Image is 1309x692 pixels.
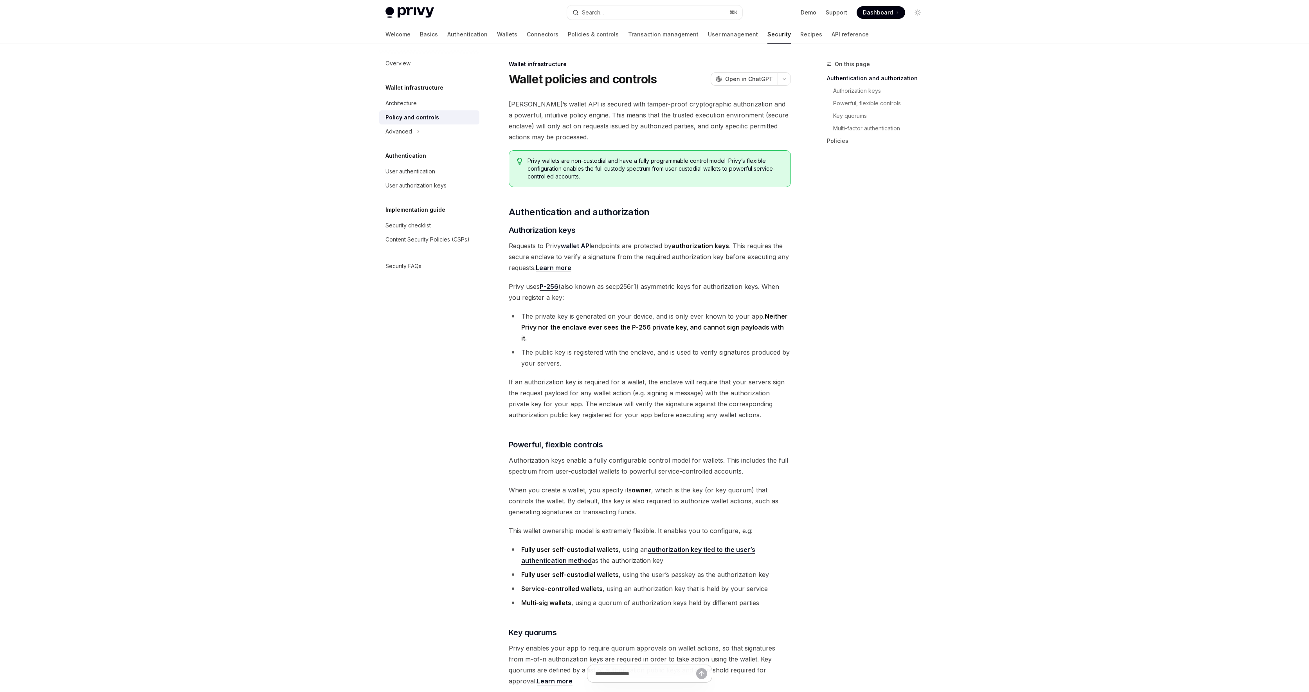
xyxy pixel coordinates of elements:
[379,56,479,70] a: Overview
[863,9,893,16] span: Dashboard
[801,9,816,16] a: Demo
[385,235,470,244] div: Content Security Policies (CSPs)
[509,99,791,142] span: [PERSON_NAME]’s wallet API is secured with tamper-proof cryptographic authorization and a powerfu...
[379,164,479,178] a: User authentication
[509,544,791,566] li: , using an as the authorization key
[509,240,791,273] span: Requests to Privy endpoints are protected by . This requires the secure enclave to verify a signa...
[379,232,479,247] a: Content Security Policies (CSPs)
[385,167,435,176] div: User authentication
[628,25,699,44] a: Transaction management
[509,597,791,608] li: , using a quorum of authorization keys held by different parties
[767,25,791,44] a: Security
[509,569,791,580] li: , using the user’s passkey as the authorization key
[385,221,431,230] div: Security checklist
[826,9,847,16] a: Support
[509,377,791,420] span: If an authorization key is required for a wallet, the enclave will require that your servers sign...
[420,25,438,44] a: Basics
[827,85,930,97] a: Authorization keys
[447,25,488,44] a: Authentication
[509,583,791,594] li: , using an authorization key that is held by your service
[509,525,791,536] span: This wallet ownership model is extremely flexible. It enables you to configure, e.g:
[696,668,707,679] button: Send message
[527,25,558,44] a: Connectors
[832,25,869,44] a: API reference
[379,259,479,273] a: Security FAQs
[509,206,650,218] span: Authentication and authorization
[827,110,930,122] a: Key quorums
[379,110,479,124] a: Policy and controls
[827,122,930,135] a: Multi-factor authentication
[385,83,443,92] h5: Wallet infrastructure
[509,60,791,68] div: Wallet infrastructure
[568,25,619,44] a: Policies & controls
[385,181,447,190] div: User authorization keys
[582,8,604,17] div: Search...
[497,25,517,44] a: Wallets
[385,151,426,160] h5: Authentication
[521,599,571,607] strong: Multi-sig wallets
[857,6,905,19] a: Dashboard
[521,546,619,553] strong: Fully user self-custodial wallets
[379,96,479,110] a: Architecture
[540,283,558,291] a: P-256
[536,264,571,272] a: Learn more
[827,97,930,110] a: Powerful, flexible controls
[509,72,657,86] h1: Wallet policies and controls
[385,127,412,136] div: Advanced
[800,25,822,44] a: Recipes
[711,72,778,86] button: Open in ChatGPT
[509,643,791,687] span: Privy enables your app to require quorum approvals on wallet actions, so that signatures from m-o...
[827,72,930,85] a: Authentication and authorization
[509,455,791,477] span: Authorization keys enable a fully configurable control model for wallets. This includes the full ...
[509,485,791,517] span: When you create a wallet, you specify its , which is the key (or key quorum) that controls the wa...
[379,178,479,193] a: User authorization keys
[385,59,411,68] div: Overview
[385,25,411,44] a: Welcome
[835,59,870,69] span: On this page
[385,113,439,122] div: Policy and controls
[567,5,742,20] button: Open search
[725,75,773,83] span: Open in ChatGPT
[911,6,924,19] button: Toggle dark mode
[509,627,557,638] span: Key quorums
[385,205,445,214] h5: Implementation guide
[385,7,434,18] img: light logo
[708,25,758,44] a: User management
[521,585,603,593] strong: Service-controlled wallets
[509,225,576,236] span: Authorization keys
[672,242,729,250] strong: authorization keys
[509,347,791,369] li: The public key is registered with the enclave, and is used to verify signatures produced by your ...
[509,311,791,344] li: The private key is generated on your device, and is only ever known to your app.
[509,281,791,303] span: Privy uses (also known as secp256r1) asymmetric keys for authorization keys. When you register a ...
[517,158,522,165] svg: Tip
[521,312,788,342] strong: Neither Privy nor the enclave ever sees the P-256 private key, and cannot sign payloads with it.
[827,135,930,147] a: Policies
[561,242,591,250] a: wallet API
[385,261,421,271] div: Security FAQs
[521,571,619,578] strong: Fully user self-custodial wallets
[729,9,738,16] span: ⌘ K
[595,665,696,682] input: Ask a question...
[528,157,782,180] span: Privy wallets are non-custodial and have a fully programmable control model. Privy’s flexible con...
[379,218,479,232] a: Security checklist
[632,486,651,494] strong: owner
[509,439,603,450] span: Powerful, flexible controls
[379,124,479,139] button: Toggle Advanced section
[385,99,417,108] div: Architecture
